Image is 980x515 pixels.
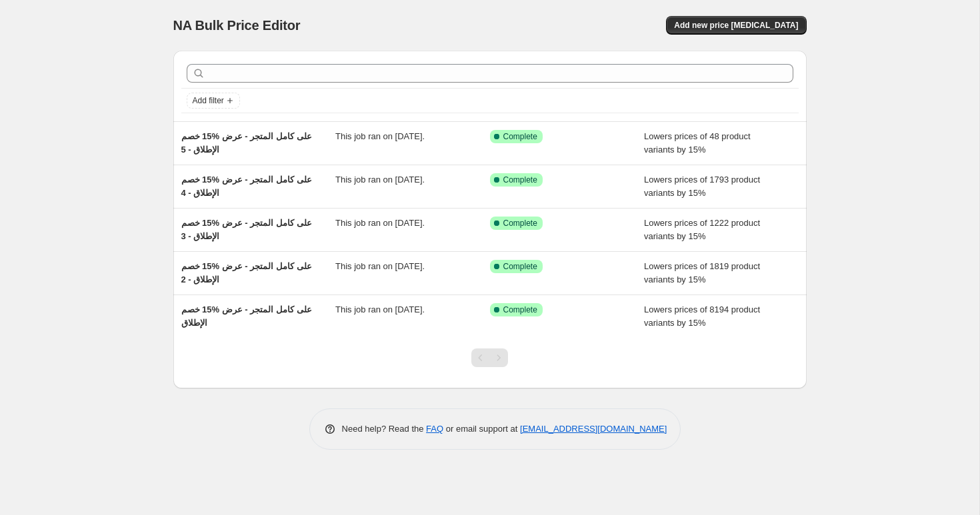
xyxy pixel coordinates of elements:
[187,93,240,109] button: Add filter
[644,131,751,155] span: Lowers prices of 48 product variants by 15%
[173,18,301,33] span: NA Bulk Price Editor
[520,424,667,434] a: [EMAIL_ADDRESS][DOMAIN_NAME]
[181,218,312,241] span: خصم ‎15% على كامل المتجر - عرض الإطلاق - 3
[335,261,425,271] span: This job ran on [DATE].
[503,304,537,315] span: Complete
[181,175,312,198] span: خصم ‎15% على كامل المتجر - عرض الإطلاق - 4
[181,131,312,155] span: خصم ‎15% على كامل المتجر - عرض الإطلاق - 5
[644,218,760,241] span: Lowers prices of 1222 product variants by 15%
[644,304,760,328] span: Lowers prices of 8194 product variants by 15%
[471,348,508,367] nav: Pagination
[503,131,537,142] span: Complete
[503,218,537,229] span: Complete
[335,131,425,141] span: This job ran on [DATE].
[666,16,806,35] button: Add new price [MEDICAL_DATA]
[342,424,427,434] span: Need help? Read the
[443,424,520,434] span: or email support at
[181,304,312,328] span: خصم ‎15% على كامل المتجر - عرض الإطلاق
[503,261,537,272] span: Complete
[193,95,224,106] span: Add filter
[426,424,443,434] a: FAQ
[335,304,425,314] span: This job ran on [DATE].
[503,175,537,185] span: Complete
[335,218,425,228] span: This job ran on [DATE].
[644,175,760,198] span: Lowers prices of 1793 product variants by 15%
[644,261,760,284] span: Lowers prices of 1819 product variants by 15%
[335,175,425,185] span: This job ran on [DATE].
[674,20,798,31] span: Add new price [MEDICAL_DATA]
[181,261,312,284] span: خصم ‎15% على كامل المتجر - عرض الإطلاق - 2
